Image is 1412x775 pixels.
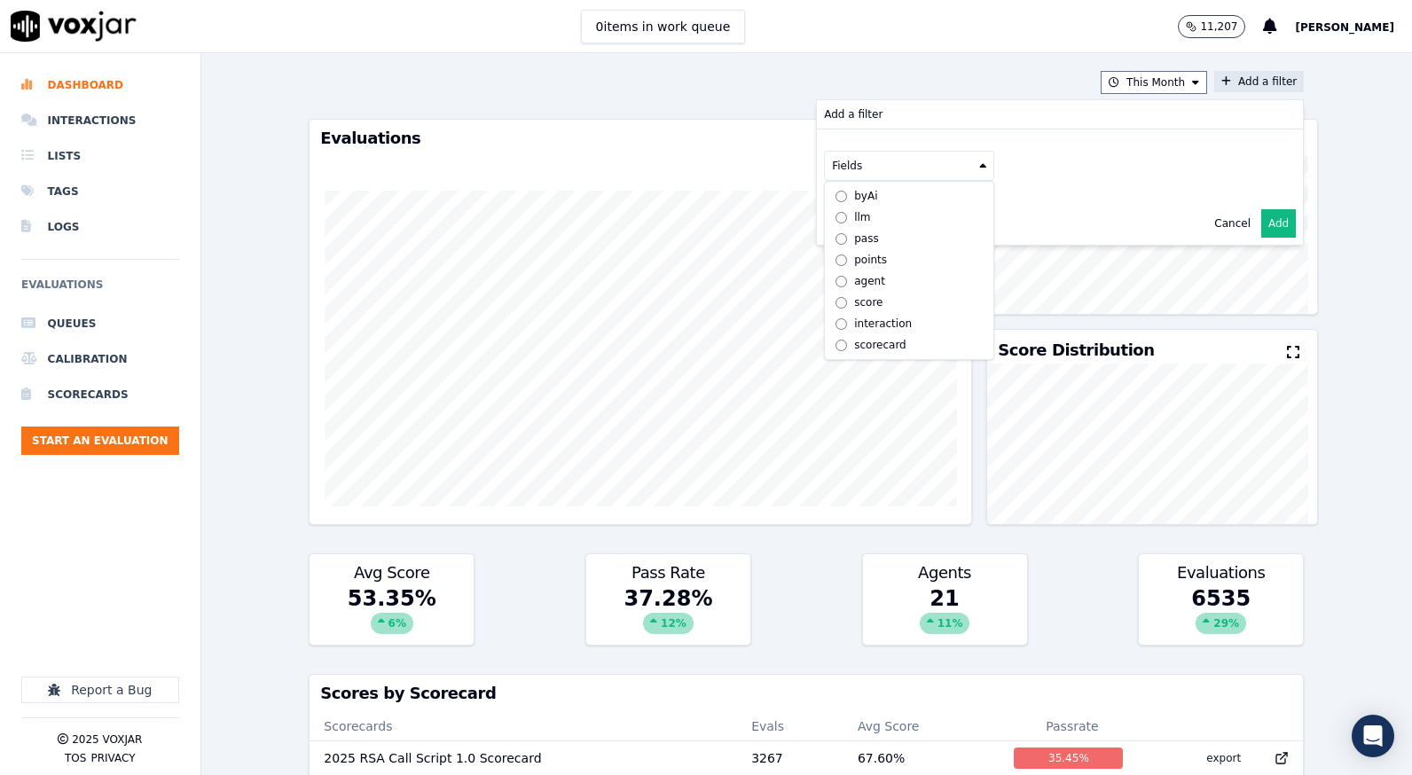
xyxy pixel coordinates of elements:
[21,209,179,245] a: Logs
[1295,21,1394,34] span: [PERSON_NAME]
[310,712,737,740] th: Scorecards
[1000,712,1144,740] th: Passrate
[1101,71,1207,94] button: This Month
[835,297,847,309] input: score
[854,295,882,309] div: score
[581,10,746,43] button: 0items in work queue
[21,427,179,455] button: Start an Evaluation
[1178,15,1263,38] button: 11,207
[21,138,179,174] a: Lists
[21,677,179,703] button: Report a Bug
[310,584,474,645] div: 53.35 %
[1214,216,1251,231] button: Cancel
[854,274,885,288] div: agent
[835,212,847,223] input: llm
[21,306,179,341] a: Queues
[835,318,847,330] input: interaction
[371,613,413,634] div: 6 %
[1352,715,1394,757] div: Open Intercom Messenger
[824,151,994,181] button: Fields
[72,732,142,747] p: 2025 Voxjar
[1139,584,1303,645] div: 6535
[586,584,750,645] div: 37.28 %
[854,231,878,246] div: pass
[21,67,179,103] a: Dashboard
[854,253,887,267] div: points
[11,11,137,42] img: voxjar logo
[1149,565,1292,581] h3: Evaluations
[21,377,179,412] a: Scorecards
[65,751,86,765] button: TOS
[21,274,179,306] h6: Evaluations
[863,584,1027,645] div: 21
[643,613,694,634] div: 12 %
[835,233,847,245] input: pass
[1014,748,1123,769] div: 35.45 %
[920,613,970,634] div: 11 %
[874,565,1016,581] h3: Agents
[843,712,1000,740] th: Avg Score
[21,103,179,138] a: Interactions
[320,685,1292,701] h3: Scores by Scorecard
[835,340,847,351] input: scorecard
[1295,16,1412,37] button: [PERSON_NAME]
[1178,15,1245,38] button: 11,207
[597,565,740,581] h3: Pass Rate
[824,107,882,121] p: Add a filter
[854,338,906,352] div: scorecard
[854,189,877,203] div: byAi
[320,130,961,146] h3: Evaluations
[90,751,135,765] button: Privacy
[835,191,847,202] input: byAi
[1200,20,1237,34] p: 11,207
[1196,613,1246,634] div: 29 %
[835,254,847,266] input: points
[1261,209,1296,238] button: Add
[1192,744,1255,772] button: export
[737,712,843,740] th: Evals
[1214,71,1304,92] button: Add a filterAdd a filter Fields byAi llm pass points agent score interaction scorecard Cancel Add
[21,174,179,209] a: Tags
[320,565,463,581] h3: Avg Score
[835,276,847,287] input: agent
[21,341,179,377] a: Calibration
[854,317,912,331] div: interaction
[854,210,870,224] div: llm
[998,342,1154,358] h3: Score Distribution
